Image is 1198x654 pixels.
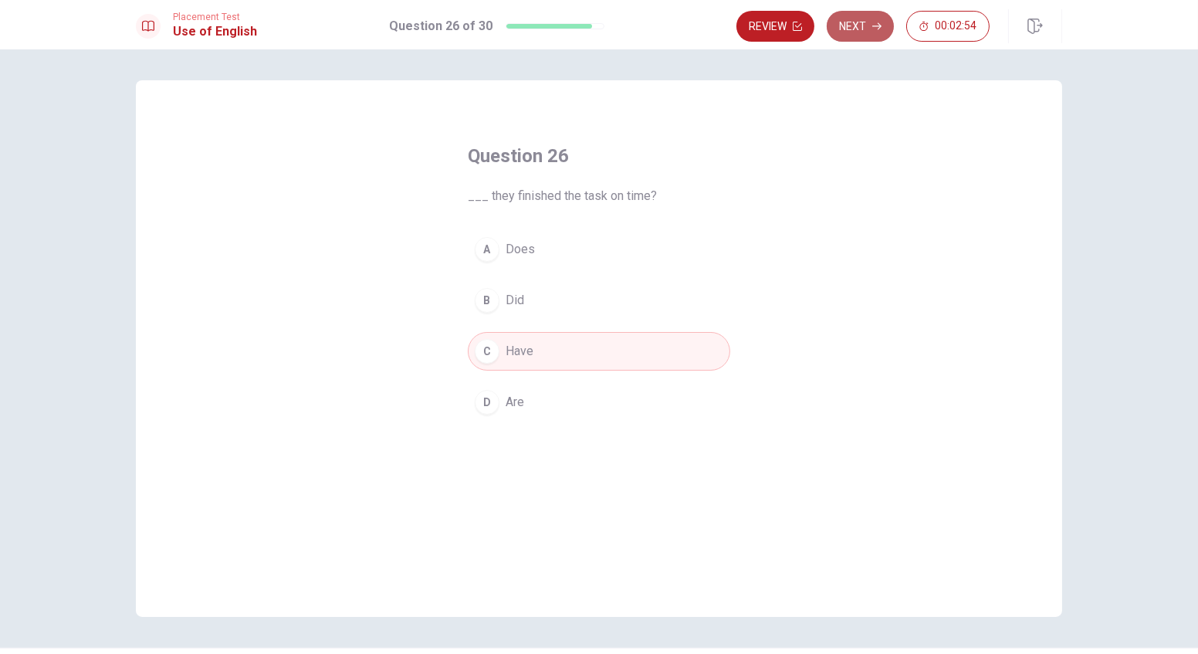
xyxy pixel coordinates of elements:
[173,22,257,41] h1: Use of English
[506,291,524,310] span: Did
[506,393,524,412] span: Are
[468,332,730,371] button: CHave
[468,144,730,168] h4: Question 26
[506,342,533,361] span: Have
[827,11,894,42] button: Next
[475,390,499,415] div: D
[468,281,730,320] button: BDid
[468,230,730,269] button: ADoes
[475,288,499,313] div: B
[468,187,730,205] span: ___ they finished the task on time?
[506,240,535,259] span: Does
[736,11,814,42] button: Review
[475,339,499,364] div: C
[935,20,976,32] span: 00:02:54
[906,11,990,42] button: 00:02:54
[468,383,730,422] button: DAre
[390,17,493,36] h1: Question 26 of 30
[173,12,257,22] span: Placement Test
[475,237,499,262] div: A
